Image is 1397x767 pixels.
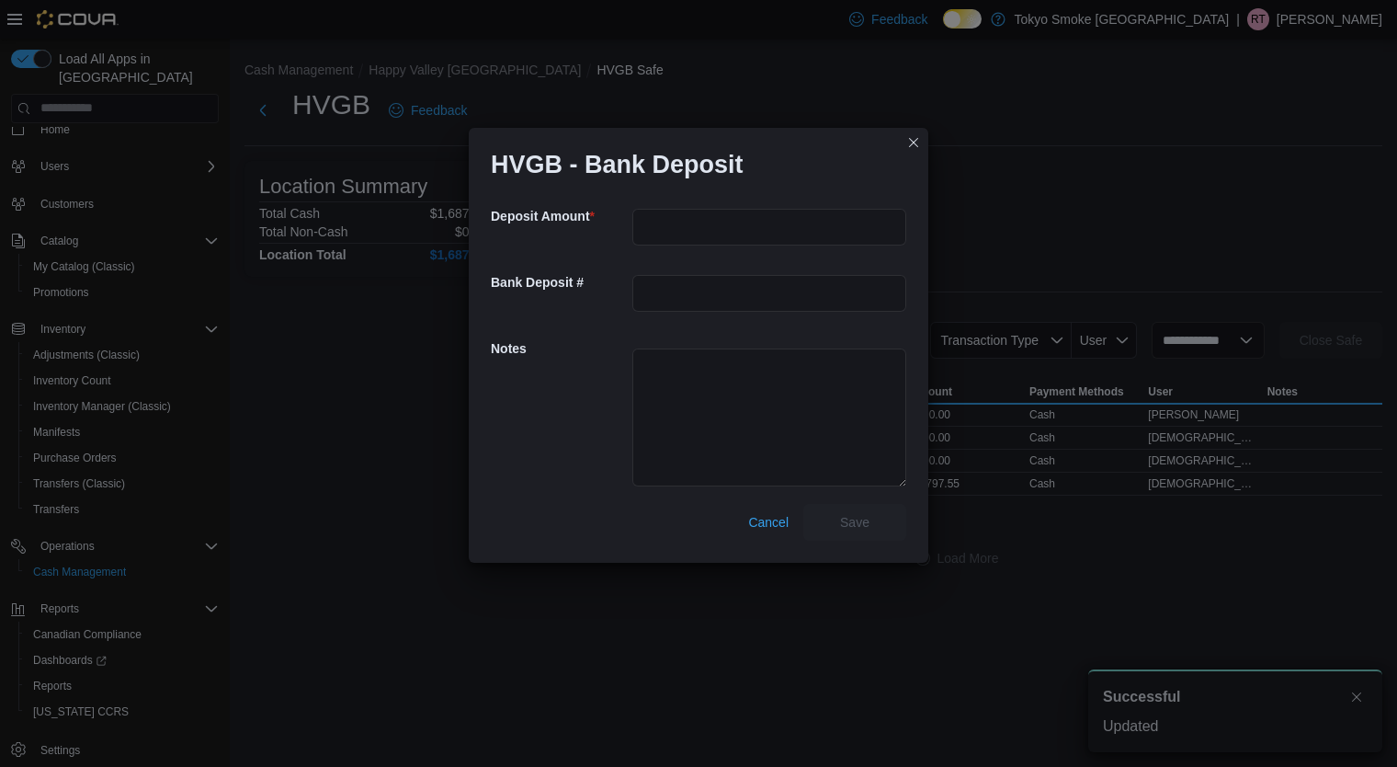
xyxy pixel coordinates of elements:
[491,198,629,235] h5: Deposit Amount
[741,504,796,541] button: Cancel
[803,504,906,541] button: Save
[491,264,629,301] h5: Bank Deposit #
[903,132,925,154] button: Closes this modal window
[748,513,789,532] span: Cancel
[840,513,869,532] span: Save
[491,330,629,367] h5: Notes
[491,150,744,179] h1: HVGB - Bank Deposit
